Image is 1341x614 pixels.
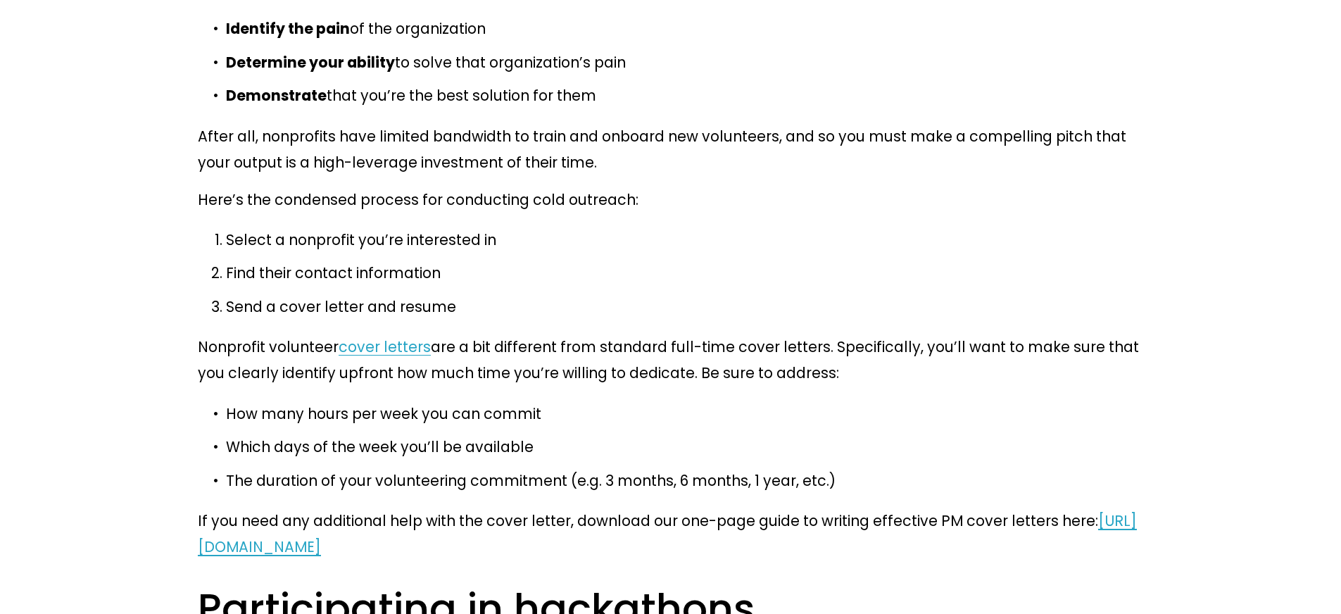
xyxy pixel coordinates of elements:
p: Select a nonprofit you’re interested in [226,227,1143,253]
strong: Determine your ability [226,52,395,73]
p: of the organization [226,15,1143,42]
p: Here’s the condensed process for conducting cold outreach: [198,187,1143,213]
p: Find their contact information [226,260,1143,286]
p: to solve that organization’s pain [226,49,1143,75]
p: The duration of your volunteering commitment (e.g. 3 months, 6 months, 1 year, etc.) [226,468,1143,494]
p: Nonprofit volunteer are a bit different from standard full-time cover letters. Specifically, you’... [198,334,1143,386]
a: cover letters [339,337,431,357]
p: How many hours per week you can commit [226,401,1143,427]
p: If you need any additional help with the cover letter, download our one-page guide to writing eff... [198,508,1143,560]
p: that you’re the best solution for them [226,82,1143,108]
p: Send a cover letter and resume [226,294,1143,320]
strong: Identify the pain [226,18,350,39]
p: After all, nonprofits have limited bandwidth to train and onboard new volunteers, and so you must... [198,123,1143,175]
p: Which days of the week you’ll be available [226,434,1143,460]
strong: Demonstrate [226,85,327,106]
